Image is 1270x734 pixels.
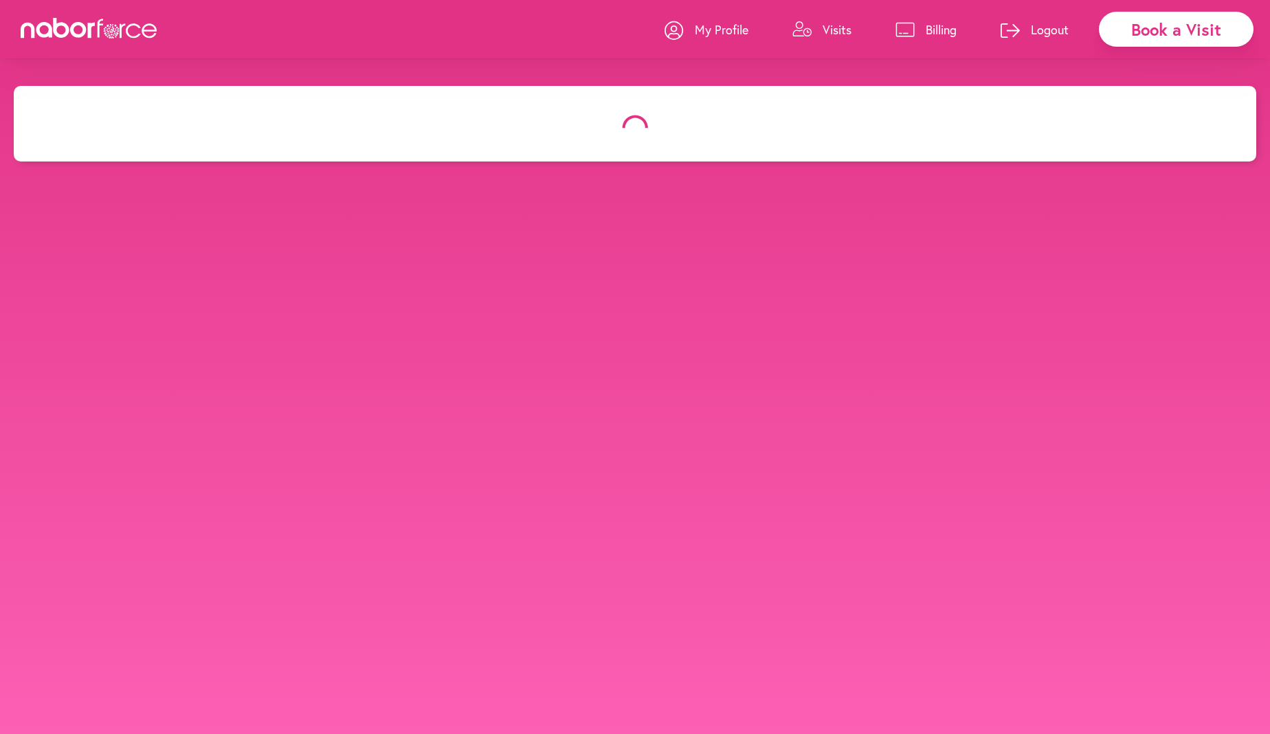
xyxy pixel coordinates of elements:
[895,9,957,50] a: Billing
[792,9,851,50] a: Visits
[695,21,748,38] p: My Profile
[1031,21,1069,38] p: Logout
[665,9,748,50] a: My Profile
[926,21,957,38] p: Billing
[823,21,851,38] p: Visits
[1099,12,1254,47] div: Book a Visit
[1001,9,1069,50] a: Logout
